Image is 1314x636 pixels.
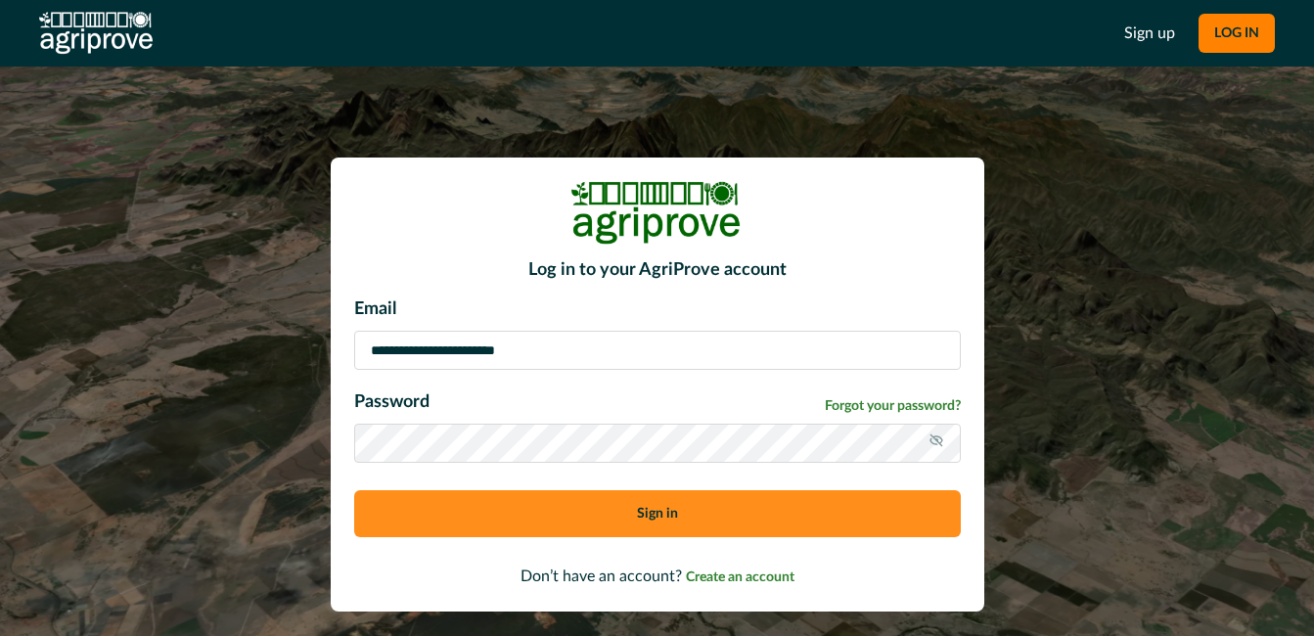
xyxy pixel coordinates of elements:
p: Password [354,389,430,416]
button: Sign in [354,490,961,537]
a: Create an account [686,568,794,584]
a: Sign up [1124,22,1175,45]
img: AgriProve logo [39,12,153,55]
img: Logo Image [569,181,746,245]
p: Don’t have an account? [354,565,961,588]
a: Forgot your password? [825,396,961,417]
button: LOG IN [1199,14,1275,53]
span: Create an account [686,570,794,584]
p: Email [354,296,961,323]
h2: Log in to your AgriProve account [354,260,961,282]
